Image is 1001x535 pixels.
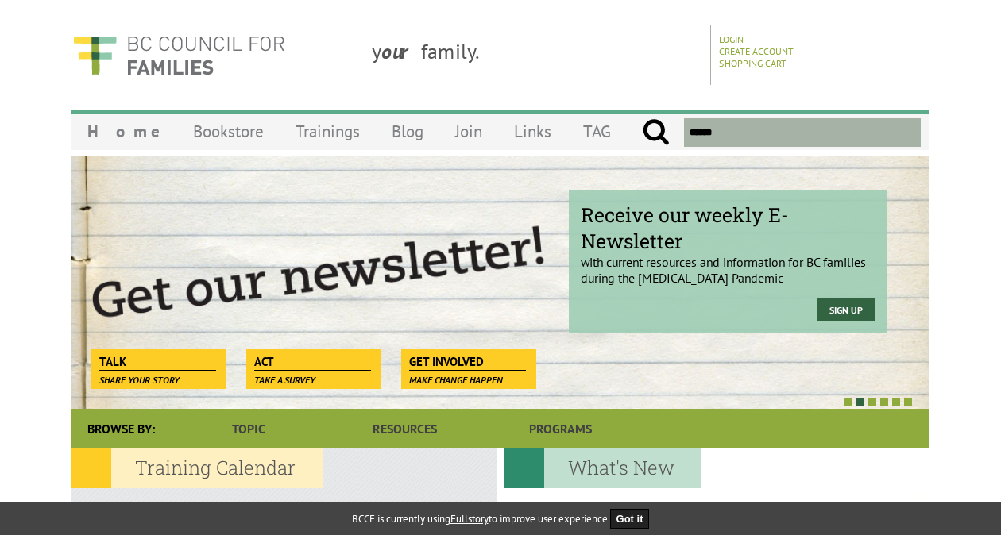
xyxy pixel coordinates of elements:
[177,113,280,150] a: Bookstore
[498,113,567,150] a: Links
[504,448,701,488] h2: What's New
[254,374,315,386] span: Take a survey
[171,409,327,448] a: Topic
[327,409,482,448] a: Resources
[567,113,627,150] a: TAG
[359,25,711,85] div: y family.
[719,57,786,69] a: Shopping Cart
[99,374,180,386] span: Share your story
[719,33,744,45] a: Login
[71,409,171,448] div: Browse By:
[71,25,286,85] img: BC Council for FAMILIES
[71,448,323,488] h2: Training Calendar
[409,374,503,386] span: Make change happen
[137,501,431,533] p: Join one of our many exciting and informative family life education programs.
[483,409,639,448] a: Programs
[246,349,379,371] a: Act Take a survey
[401,349,534,371] a: Get Involved Make change happen
[610,509,650,529] button: Got it
[817,298,875,321] a: Sign Up
[439,113,498,150] a: Join
[99,353,216,371] span: Talk
[91,349,224,371] a: Talk Share your story
[71,113,177,150] a: Home
[254,353,371,371] span: Act
[642,118,670,147] input: Submit
[719,45,794,57] a: Create Account
[450,512,489,525] a: Fullstory
[581,202,875,254] span: Receive our weekly E-Newsletter
[280,113,376,150] a: Trainings
[376,113,439,150] a: Blog
[381,38,421,64] strong: our
[409,353,526,371] span: Get Involved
